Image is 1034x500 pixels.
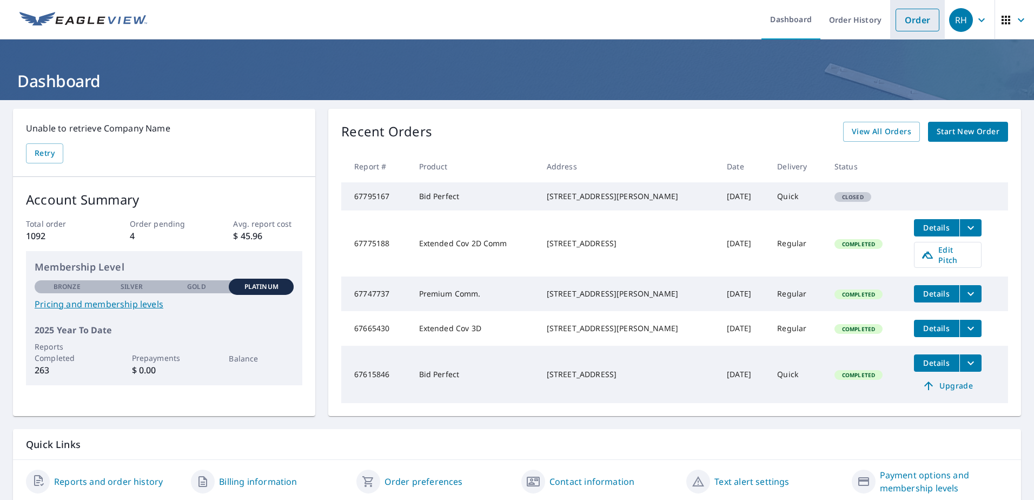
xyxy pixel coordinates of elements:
[35,341,100,364] p: Reports Completed
[341,182,410,210] td: 67795167
[233,229,302,242] p: $ 45.96
[718,277,768,311] td: [DATE]
[410,182,538,210] td: Bid Perfect
[836,325,881,333] span: Completed
[836,240,881,248] span: Completed
[538,150,718,182] th: Address
[836,193,870,201] span: Closed
[547,288,710,299] div: [STREET_ADDRESS][PERSON_NAME]
[547,191,710,202] div: [STREET_ADDRESS][PERSON_NAME]
[914,354,959,372] button: detailsBtn-67615846
[13,70,1021,92] h1: Dashboard
[410,150,538,182] th: Product
[26,229,95,242] p: 1092
[341,150,410,182] th: Report #
[26,122,302,135] p: Unable to retrieve Company Name
[718,311,768,346] td: [DATE]
[914,320,959,337] button: detailsBtn-67665430
[26,190,302,209] p: Account Summary
[132,352,197,364] p: Prepayments
[718,182,768,210] td: [DATE]
[547,369,710,380] div: [STREET_ADDRESS]
[130,229,199,242] p: 4
[920,288,953,299] span: Details
[768,346,826,403] td: Quick
[341,122,432,142] p: Recent Orders
[26,143,63,163] button: Retry
[19,12,147,28] img: EV Logo
[385,475,463,488] a: Order preferences
[836,371,881,379] span: Completed
[121,282,143,292] p: Silver
[229,353,294,364] p: Balance
[26,438,1008,451] p: Quick Links
[826,150,905,182] th: Status
[54,282,81,292] p: Bronze
[836,291,881,298] span: Completed
[843,122,920,142] a: View All Orders
[219,475,297,488] a: Billing information
[26,218,95,229] p: Total order
[187,282,206,292] p: Gold
[341,277,410,311] td: 67747737
[341,346,410,403] td: 67615846
[549,475,634,488] a: Contact information
[35,147,55,160] span: Retry
[852,125,911,139] span: View All Orders
[768,182,826,210] td: Quick
[718,346,768,403] td: [DATE]
[35,260,294,274] p: Membership Level
[244,282,279,292] p: Platinum
[896,9,939,31] a: Order
[914,285,959,302] button: detailsBtn-67747737
[914,219,959,236] button: detailsBtn-67775188
[410,277,538,311] td: Premium Comm.
[547,238,710,249] div: [STREET_ADDRESS]
[959,354,982,372] button: filesDropdownBtn-67615846
[714,475,789,488] a: Text alert settings
[233,218,302,229] p: Avg. report cost
[410,346,538,403] td: Bid Perfect
[921,245,975,265] span: Edit Pitch
[768,277,826,311] td: Regular
[949,8,973,32] div: RH
[880,469,1008,495] a: Payment options and membership levels
[718,150,768,182] th: Date
[35,364,100,377] p: 263
[410,311,538,346] td: Extended Cov 3D
[937,125,999,139] span: Start New Order
[959,320,982,337] button: filesDropdownBtn-67665430
[341,311,410,346] td: 67665430
[35,324,294,337] p: 2025 Year To Date
[410,210,538,277] td: Extended Cov 2D Comm
[768,210,826,277] td: Regular
[718,210,768,277] td: [DATE]
[768,150,826,182] th: Delivery
[130,218,199,229] p: Order pending
[54,475,163,488] a: Reports and order history
[341,210,410,277] td: 67775188
[914,377,982,394] a: Upgrade
[920,222,953,233] span: Details
[959,219,982,236] button: filesDropdownBtn-67775188
[547,323,710,334] div: [STREET_ADDRESS][PERSON_NAME]
[768,311,826,346] td: Regular
[914,242,982,268] a: Edit Pitch
[920,358,953,368] span: Details
[920,323,953,333] span: Details
[132,364,197,377] p: $ 0.00
[959,285,982,302] button: filesDropdownBtn-67747737
[928,122,1008,142] a: Start New Order
[35,298,294,311] a: Pricing and membership levels
[920,379,975,392] span: Upgrade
